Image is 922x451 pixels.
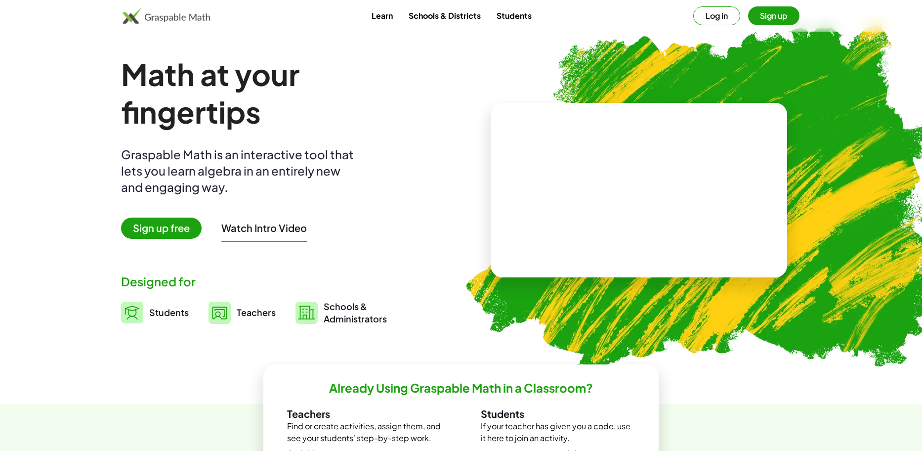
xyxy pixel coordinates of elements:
[209,300,276,325] a: Teachers
[209,302,231,324] img: svg%3e
[121,300,189,325] a: Students
[287,420,441,444] p: Find or create activities, assign them, and see your students' step-by-step work.
[287,407,441,420] h3: Teachers
[324,300,387,325] span: Schools & Administrators
[221,222,307,234] button: Watch Intro Video
[121,273,445,290] div: Designed for
[364,6,401,25] a: Learn
[295,302,318,324] img: svg%3e
[121,218,202,239] span: Sign up free
[121,55,435,131] h1: Math at your fingertips
[329,380,593,396] h2: Already Using Graspable Math in a Classroom?
[121,302,143,323] img: svg%3e
[565,153,713,227] video: What is this? This is dynamic math notation. Dynamic math notation plays a central role in how Gr...
[481,407,635,420] h3: Students
[121,146,358,195] div: Graspable Math is an interactive tool that lets you learn algebra in an entirely new and engaging...
[295,300,387,325] a: Schools &Administrators
[693,6,740,25] button: Log in
[401,6,489,25] a: Schools & Districts
[748,6,799,25] button: Sign up
[489,6,540,25] a: Students
[149,307,189,318] span: Students
[481,420,635,444] p: If your teacher has given you a code, use it here to join an activity.
[237,307,276,318] span: Teachers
